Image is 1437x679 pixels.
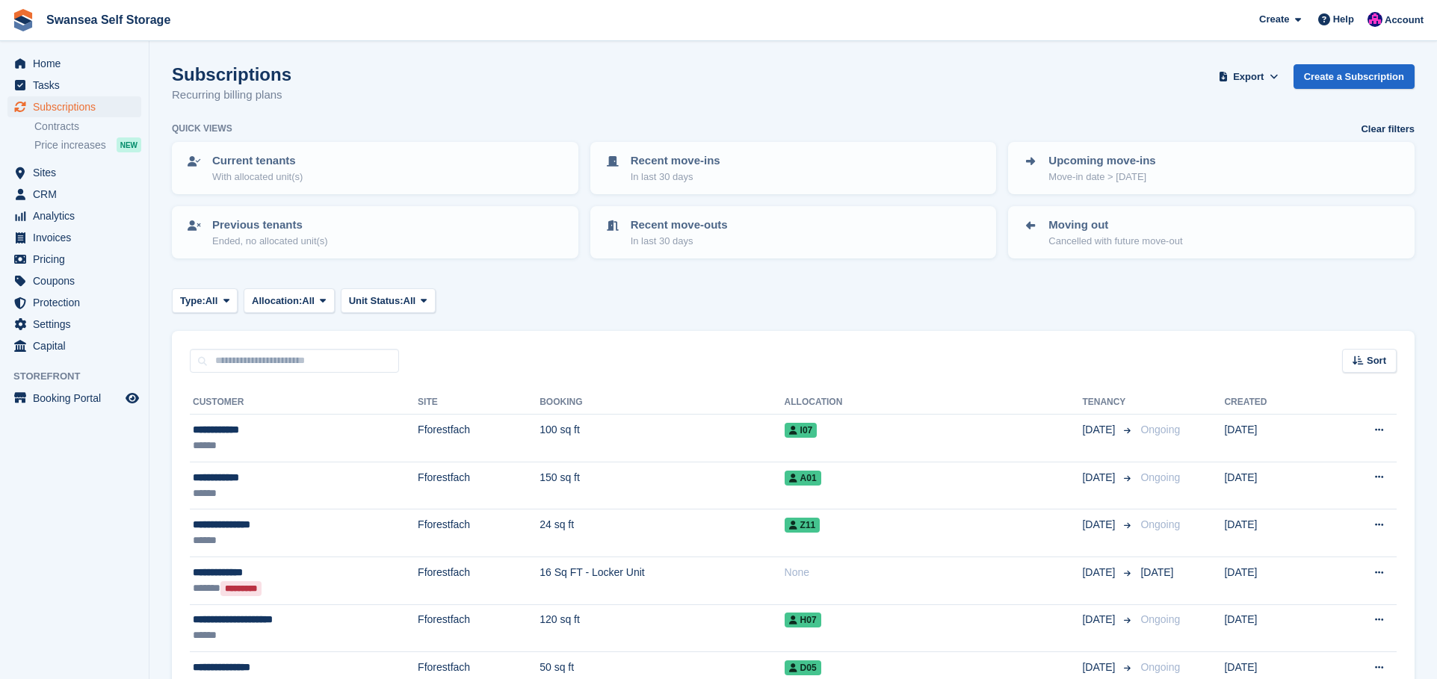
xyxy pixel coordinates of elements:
p: With allocated unit(s) [212,170,303,185]
span: Booking Portal [33,388,123,409]
a: Recent move-ins In last 30 days [592,143,995,193]
span: [DATE] [1082,422,1118,438]
td: 24 sq ft [540,509,784,557]
div: NEW [117,137,141,152]
p: Recent move-ins [631,152,720,170]
span: Ongoing [1140,661,1180,673]
span: I07 [785,423,818,438]
p: Current tenants [212,152,303,170]
span: Sites [33,162,123,183]
span: [DATE] [1082,565,1118,580]
span: D05 [785,660,821,675]
span: Type: [180,294,205,309]
span: Capital [33,335,123,356]
span: Ongoing [1140,471,1180,483]
span: Allocation: [252,294,302,309]
th: Tenancy [1082,391,1134,415]
a: Price increases NEW [34,137,141,153]
td: 150 sq ft [540,462,784,509]
a: menu [7,335,141,356]
button: Export [1216,64,1282,89]
a: menu [7,96,141,117]
a: Current tenants With allocated unit(s) [173,143,577,193]
span: [DATE] [1082,470,1118,486]
span: [DATE] [1082,517,1118,533]
a: menu [7,75,141,96]
span: Ongoing [1140,613,1180,625]
h6: Quick views [172,122,232,135]
a: Previous tenants Ended, no allocated unit(s) [173,208,577,257]
th: Allocation [785,391,1083,415]
a: Preview store [123,389,141,407]
a: menu [7,162,141,183]
span: CRM [33,184,123,205]
a: menu [7,270,141,291]
span: [DATE] [1082,612,1118,627]
a: menu [7,292,141,313]
td: [DATE] [1224,604,1323,652]
p: Move-in date > [DATE] [1048,170,1155,185]
span: Pricing [33,249,123,270]
p: In last 30 days [631,234,728,249]
th: Created [1224,391,1323,415]
span: [DATE] [1082,660,1118,675]
p: Previous tenants [212,217,328,234]
a: menu [7,314,141,335]
span: [DATE] [1140,566,1173,578]
span: Export [1233,69,1264,84]
p: Moving out [1048,217,1182,234]
p: Ended, no allocated unit(s) [212,234,328,249]
th: Site [418,391,540,415]
button: Type: All [172,288,238,313]
td: 100 sq ft [540,415,784,462]
p: In last 30 days [631,170,720,185]
span: Subscriptions [33,96,123,117]
img: Donna Davies [1368,12,1382,27]
td: Fforestfach [418,556,540,604]
span: Settings [33,314,123,335]
span: All [404,294,416,309]
a: Moving out Cancelled with future move-out [1010,208,1413,257]
a: menu [7,388,141,409]
td: Fforestfach [418,604,540,652]
span: Analytics [33,205,123,226]
img: stora-icon-8386f47178a22dfd0bd8f6a31ec36ba5ce8667c1dd55bd0f319d3a0aa187defe.svg [12,9,34,31]
a: Contracts [34,120,141,134]
a: menu [7,249,141,270]
span: Storefront [13,369,149,384]
a: Create a Subscription [1294,64,1415,89]
td: [DATE] [1224,556,1323,604]
a: Clear filters [1361,122,1415,137]
a: menu [7,184,141,205]
span: Unit Status: [349,294,404,309]
td: Fforestfach [418,462,540,509]
td: [DATE] [1224,415,1323,462]
span: Invoices [33,227,123,248]
th: Booking [540,391,784,415]
p: Upcoming move-ins [1048,152,1155,170]
th: Customer [190,391,418,415]
span: Sort [1367,353,1386,368]
td: [DATE] [1224,462,1323,509]
td: 16 Sq FT - Locker Unit [540,556,784,604]
span: All [205,294,218,309]
span: Home [33,53,123,74]
td: Fforestfach [418,509,540,557]
a: Upcoming move-ins Move-in date > [DATE] [1010,143,1413,193]
a: menu [7,205,141,226]
td: Fforestfach [418,415,540,462]
a: menu [7,227,141,248]
span: Ongoing [1140,424,1180,435]
a: Recent move-outs In last 30 days [592,208,995,257]
button: Unit Status: All [341,288,436,313]
span: Create [1259,12,1289,27]
span: Account [1385,13,1424,28]
a: menu [7,53,141,74]
span: All [302,294,315,309]
span: A01 [785,471,821,486]
span: Coupons [33,270,123,291]
p: Cancelled with future move-out [1048,234,1182,249]
span: Tasks [33,75,123,96]
a: Swansea Self Storage [40,7,176,32]
td: [DATE] [1224,509,1323,557]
